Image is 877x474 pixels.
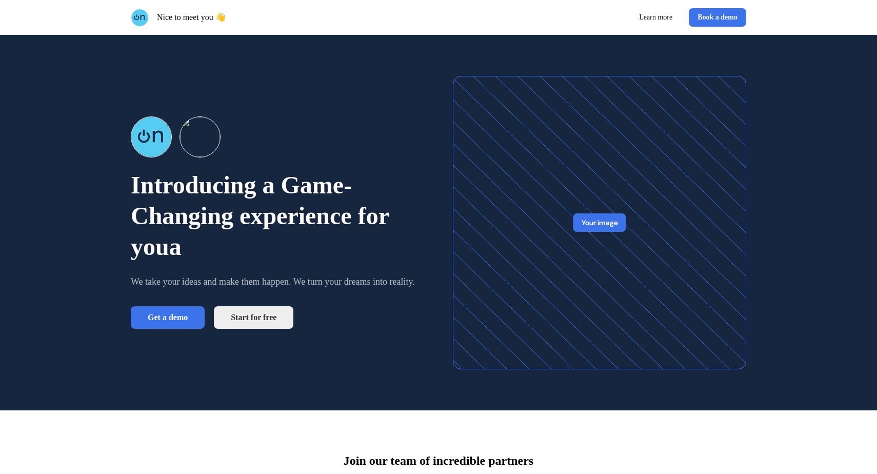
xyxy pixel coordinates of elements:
[157,11,226,24] p: Nice to meet you 👋
[631,8,681,27] a: Learn more
[214,306,293,329] a: Start for free
[689,8,746,27] button: Book a demo
[131,274,424,289] p: We take your ideas and make them happen. We turn your dreams into reality.
[131,306,205,329] button: Get a demo
[131,170,424,262] p: Introducing a Game-Changing experience for you
[169,233,182,260] strong: a
[344,451,533,470] p: Join our team of incredible partners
